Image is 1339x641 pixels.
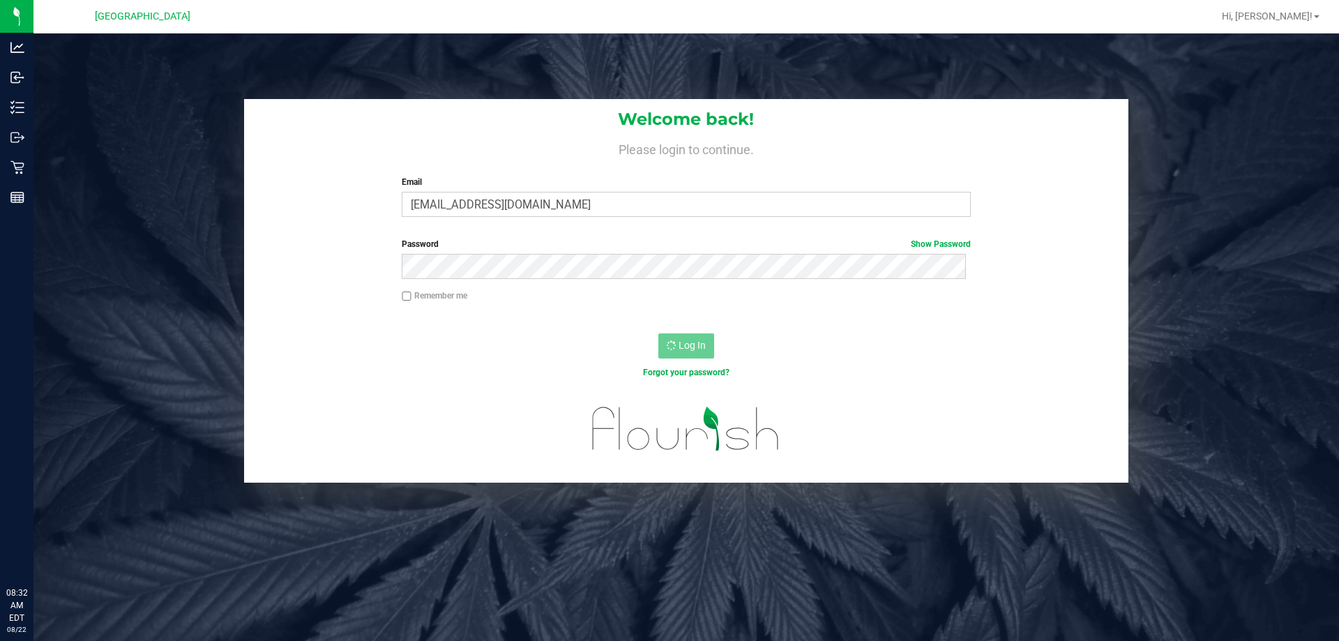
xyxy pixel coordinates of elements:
[402,289,467,302] label: Remember me
[575,393,796,465] img: flourish_logo.svg
[10,100,24,114] inline-svg: Inventory
[402,292,411,301] input: Remember me
[1222,10,1312,22] span: Hi, [PERSON_NAME]!
[244,139,1128,156] h4: Please login to continue.
[402,176,970,188] label: Email
[10,160,24,174] inline-svg: Retail
[643,368,729,377] a: Forgot your password?
[6,587,27,624] p: 08:32 AM EDT
[10,70,24,84] inline-svg: Inbound
[6,624,27,635] p: 08/22
[402,239,439,249] span: Password
[911,239,971,249] a: Show Password
[10,130,24,144] inline-svg: Outbound
[244,110,1128,128] h1: Welcome back!
[95,10,190,22] span: [GEOGRAPHIC_DATA]
[679,340,706,351] span: Log In
[10,40,24,54] inline-svg: Analytics
[10,190,24,204] inline-svg: Reports
[658,333,714,359] button: Log In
